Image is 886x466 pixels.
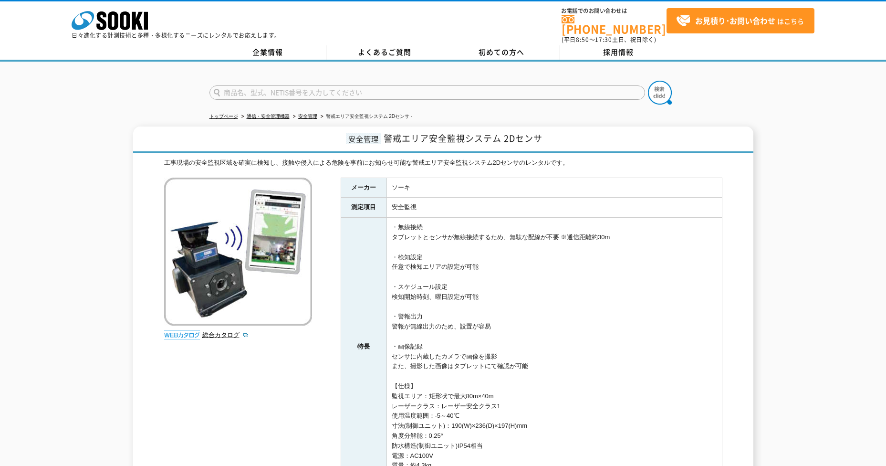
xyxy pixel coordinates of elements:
[326,45,443,60] a: よくあるご質問
[202,331,249,339] a: 総合カタログ
[576,35,589,44] span: 8:50
[164,330,200,340] img: webカタログ
[562,8,667,14] span: お電話でのお問い合わせは
[479,47,524,57] span: 初めての方へ
[648,81,672,105] img: btn_search.png
[298,114,317,119] a: 安全管理
[386,178,722,198] td: ソーキ
[667,8,814,33] a: お見積り･お問い合わせはこちら
[341,198,386,218] th: 測定項目
[695,15,775,26] strong: お見積り･お問い合わせ
[386,198,722,218] td: 安全監視
[595,35,612,44] span: 17:30
[72,32,281,38] p: 日々進化する計測技術と多種・多様化するニーズにレンタルでお応えします。
[562,35,656,44] span: (平日 ～ 土日、祝日除く)
[384,132,542,145] span: 警戒エリア安全監視システム 2Dセンサ
[562,15,667,34] a: [PHONE_NUMBER]
[346,133,381,144] span: 安全管理
[209,85,645,100] input: 商品名、型式、NETIS番号を入力してください
[209,45,326,60] a: 企業情報
[164,158,722,168] div: 工事現場の安全監視区域を確実に検知し、接触や侵入による危険を事前にお知らせ可能な警戒エリア安全監視システム2Dセンサのレンタルです。
[319,112,413,122] li: 警戒エリア安全監視システム 2Dセンサ -
[247,114,290,119] a: 通信・安全管理機器
[443,45,560,60] a: 初めての方へ
[209,114,238,119] a: トップページ
[341,178,386,198] th: メーカー
[164,178,312,326] img: 警戒エリア安全監視システム 2Dセンサ -
[676,14,804,28] span: はこちら
[560,45,677,60] a: 採用情報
